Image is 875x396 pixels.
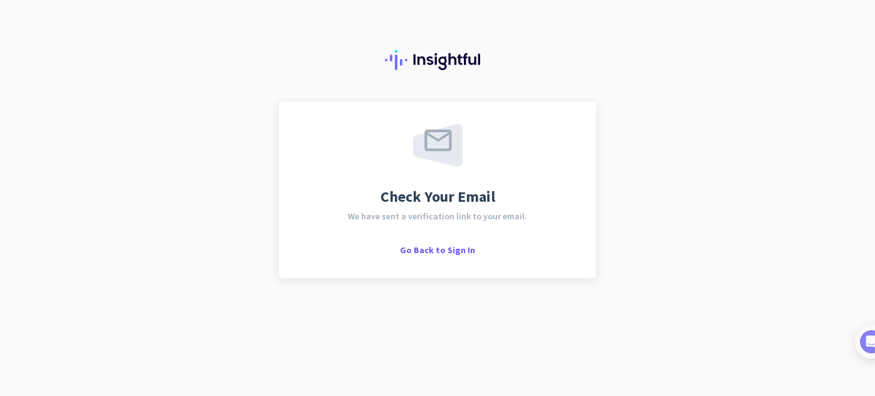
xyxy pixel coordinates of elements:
span: We have sent a verification link to your email. [348,212,527,221]
span: Check Your Email [380,189,495,204]
img: Insightful [385,50,490,70]
span: Go Back to Sign In [400,244,475,256]
img: email-sent [413,124,463,167]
